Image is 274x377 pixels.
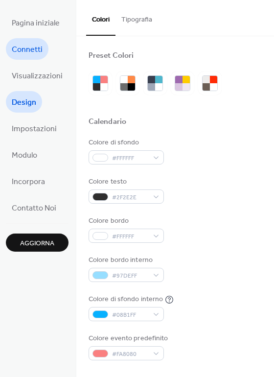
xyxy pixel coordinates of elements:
[6,12,66,33] a: Pagina iniziale
[20,238,54,249] span: Aggiorna
[12,42,43,58] span: Connetti
[6,65,68,86] a: Visualizzazioni
[12,95,36,111] span: Design
[6,234,68,252] button: Aggiorna
[89,255,162,265] div: Colore bordo interno
[89,294,163,305] div: Colore di sfondo interno
[89,117,126,127] div: Calendario
[89,138,162,148] div: Colore di sfondo
[89,177,162,187] div: Colore testo
[12,16,60,31] span: Pagina iniziale
[6,38,48,60] a: Connetti
[6,144,43,165] a: Modulo
[112,271,148,281] span: #97DEFF
[12,121,57,137] span: Impostazioni
[12,148,37,164] span: Modulo
[6,170,51,192] a: Incorpora
[112,192,148,203] span: #2F2E2E
[12,69,63,84] span: Visualizzazioni
[6,118,63,139] a: Impostazioni
[112,232,148,242] span: #FFFFFF
[89,51,134,61] div: Preset Colori
[6,197,62,218] a: Contatto Noi
[89,216,162,226] div: Colore bordo
[6,91,42,113] a: Design
[112,349,148,359] span: #FA8080
[12,174,45,190] span: Incorpora
[12,201,56,216] span: Contatto Noi
[89,333,168,344] div: Colore evento predefinito
[112,153,148,164] span: #FFFFFF
[112,310,148,320] span: #08B1FF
